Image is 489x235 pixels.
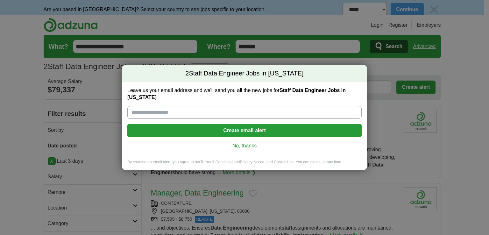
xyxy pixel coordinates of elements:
[127,88,346,100] strong: Staff Data Engineer Jobs in [US_STATE]
[185,69,189,78] span: 2
[127,124,362,137] button: Create email alert
[240,160,265,164] a: Privacy Notice
[122,160,367,170] div: By creating an email alert, you agree to our and , and Cookie Use. You can cancel at any time.
[127,87,362,101] label: Leave us your email address and we'll send you all the new jobs for
[200,160,233,164] a: Terms & Conditions
[132,142,357,149] a: No, thanks
[122,65,367,82] h2: Staff Data Engineer Jobs in [US_STATE]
